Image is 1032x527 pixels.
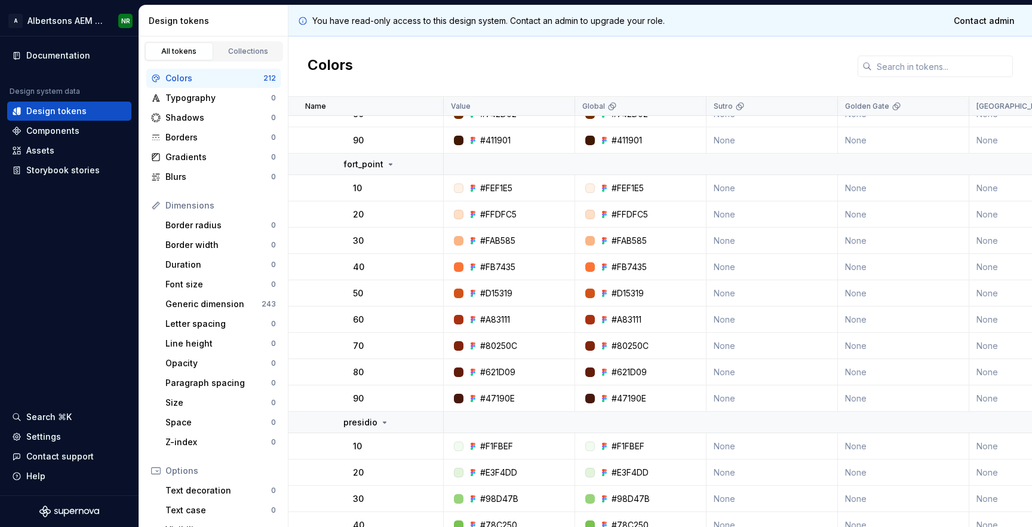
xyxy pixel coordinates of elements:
[146,108,281,127] a: Shadows0
[838,127,969,154] td: None
[343,416,377,428] p: presidio
[7,447,131,466] button: Contact support
[845,102,889,111] p: Golden Gate
[707,486,838,512] td: None
[165,171,271,183] div: Blurs
[161,433,281,452] a: Z-index0
[165,92,271,104] div: Typography
[7,102,131,121] a: Design tokens
[26,50,90,62] div: Documentation
[271,220,276,230] div: 0
[353,134,364,146] p: 90
[353,182,362,194] p: 10
[353,314,364,326] p: 60
[165,219,271,231] div: Border radius
[838,359,969,385] td: None
[165,338,271,350] div: Line height
[165,465,276,477] div: Options
[161,275,281,294] a: Font size0
[838,433,969,459] td: None
[612,235,647,247] div: #FAB585
[165,485,271,497] div: Text decoration
[353,467,364,479] p: 20
[480,493,518,505] div: #98D47B
[838,486,969,512] td: None
[838,333,969,359] td: None
[312,15,665,27] p: You have read-only access to this design system. Contact an admin to upgrade your role.
[707,333,838,359] td: None
[707,359,838,385] td: None
[271,93,276,103] div: 0
[343,158,383,170] p: fort_point
[39,505,99,517] a: Supernova Logo
[161,295,281,314] a: Generic dimension243
[872,56,1013,77] input: Search in tokens...
[271,172,276,182] div: 0
[707,459,838,486] td: None
[480,182,512,194] div: #FEF1E5
[271,113,276,122] div: 0
[838,385,969,412] td: None
[165,318,271,330] div: Letter spacing
[263,73,276,83] div: 212
[954,15,1015,27] span: Contact admin
[353,261,364,273] p: 40
[612,182,644,194] div: #FEF1E5
[7,141,131,160] a: Assets
[612,314,641,326] div: #A83111
[165,151,271,163] div: Gradients
[165,298,262,310] div: Generic dimension
[612,134,642,146] div: #411901
[480,209,517,220] div: #FFDFC5
[480,314,510,326] div: #A83111
[26,145,54,157] div: Assets
[480,261,515,273] div: #FB7435
[7,427,131,446] a: Settings
[612,467,649,479] div: #E3F4DD
[7,46,131,65] a: Documentation
[7,161,131,180] a: Storybook stories
[271,398,276,407] div: 0
[165,200,276,212] div: Dimensions
[612,340,649,352] div: #80250C
[2,8,136,33] button: AAlbertsons AEM GuidelinesNR
[161,393,281,412] a: Size0
[165,377,271,389] div: Paragraph spacing
[161,481,281,500] a: Text decoration0
[161,314,281,333] a: Letter spacing0
[612,287,644,299] div: #D15319
[480,393,515,405] div: #47190E
[480,366,515,378] div: #621D09
[305,102,326,111] p: Name
[353,340,364,352] p: 70
[480,340,517,352] div: #80250C
[353,287,363,299] p: 50
[714,102,733,111] p: Sutro
[838,201,969,228] td: None
[612,261,647,273] div: #FB7435
[271,240,276,250] div: 0
[161,501,281,520] a: Text case0
[271,260,276,269] div: 0
[26,451,94,462] div: Contact support
[146,148,281,167] a: Gradients0
[480,134,511,146] div: #411901
[271,359,276,368] div: 0
[707,280,838,307] td: None
[271,486,276,495] div: 0
[27,15,104,27] div: Albertsons AEM Guidelines
[707,175,838,201] td: None
[612,393,646,405] div: #47190E
[271,437,276,447] div: 0
[26,470,45,482] div: Help
[7,407,131,427] button: Search ⌘K
[582,102,605,111] p: Global
[161,373,281,393] a: Paragraph spacing0
[353,366,364,378] p: 80
[353,209,364,220] p: 20
[149,15,283,27] div: Design tokens
[271,339,276,348] div: 0
[707,385,838,412] td: None
[165,112,271,124] div: Shadows
[480,235,515,247] div: #FAB585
